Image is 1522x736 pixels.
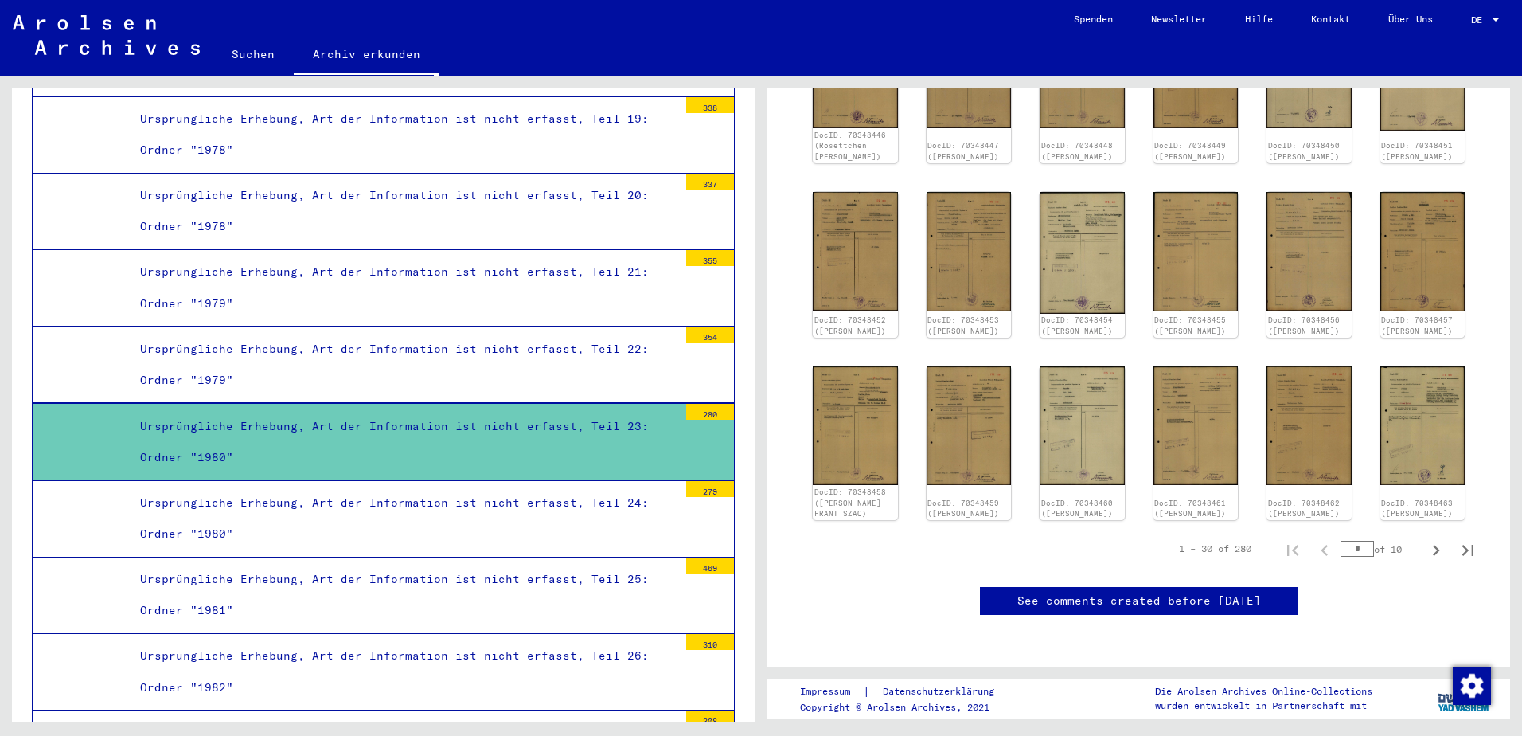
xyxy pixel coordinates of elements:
[128,564,678,626] div: Ursprüngliche Erhebung, Art der Information ist nicht erfasst, Teil 25: Ordner "1981"
[927,315,999,335] a: DocID: 70348453 ([PERSON_NAME])
[814,487,886,518] a: DocID: 70348458 ([PERSON_NAME] FRANT SZAC)
[1277,533,1309,565] button: First page
[13,15,200,55] img: Arolsen_neg.svg
[1453,667,1491,705] img: Zustimmung ändern
[686,404,734,420] div: 280
[128,256,678,319] div: Ursprüngliche Erhebung, Art der Information ist nicht erfasst, Teil 21: Ordner "1979"
[213,35,294,73] a: Suchen
[1341,542,1420,557] div: of 10
[686,634,734,650] div: 310
[1155,684,1372,699] p: Die Arolsen Archives Online-Collections
[1380,366,1465,485] img: 001.jpg
[1381,141,1453,161] a: DocID: 70348451 ([PERSON_NAME])
[1041,141,1113,161] a: DocID: 70348448 ([PERSON_NAME])
[1154,141,1226,161] a: DocID: 70348449 ([PERSON_NAME])
[128,640,678,703] div: Ursprüngliche Erhebung, Art der Information ist nicht erfasst, Teil 26: Ordner "1982"
[128,180,678,242] div: Ursprüngliche Erhebung, Art der Information ist nicht erfasst, Teil 20: Ordner "1978"
[1041,499,1113,519] a: DocID: 70348460 ([PERSON_NAME])
[813,366,898,486] img: 001.jpg
[1381,315,1453,335] a: DocID: 70348457 ([PERSON_NAME])
[686,327,734,343] div: 354
[1471,14,1489,25] span: DE
[927,192,1012,311] img: 001.jpg
[128,487,678,550] div: Ursprüngliche Erhebung, Art der Information ist nicht erfasst, Teil 24: Ordner "1980"
[800,683,1013,700] div: |
[1434,679,1494,718] img: yv_logo.png
[1380,192,1465,311] img: 001.jpg
[1040,192,1125,314] img: 001.jpg
[1153,192,1239,311] img: 001.jpg
[1266,366,1352,485] img: 001.jpg
[1041,315,1113,335] a: DocID: 70348454 ([PERSON_NAME])
[927,141,999,161] a: DocID: 70348447 ([PERSON_NAME])
[686,250,734,266] div: 355
[128,334,678,396] div: Ursprüngliche Erhebung, Art der Information ist nicht erfasst, Teil 22: Ordner "1979"
[814,315,886,335] a: DocID: 70348452 ([PERSON_NAME])
[128,411,678,473] div: Ursprüngliche Erhebung, Art der Information ist nicht erfasst, Teil 23: Ordner "1980"
[1268,141,1340,161] a: DocID: 70348450 ([PERSON_NAME])
[1017,593,1261,609] a: See comments created before [DATE]
[686,174,734,190] div: 337
[927,366,1012,485] img: 001.jpg
[686,711,734,726] div: 308
[1420,533,1452,565] button: Next page
[927,499,999,519] a: DocID: 70348459 ([PERSON_NAME])
[686,558,734,574] div: 469
[800,683,863,700] a: Impressum
[1268,499,1340,519] a: DocID: 70348462 ([PERSON_NAME])
[814,131,886,161] a: DocID: 70348446 (Rosettchen [PERSON_NAME])
[1155,699,1372,713] p: wurden entwickelt in Partnerschaft mit
[1452,533,1484,565] button: Last page
[1154,499,1226,519] a: DocID: 70348461 ([PERSON_NAME])
[1266,192,1352,311] img: 001.jpg
[686,481,734,497] div: 279
[1381,499,1453,519] a: DocID: 70348463 ([PERSON_NAME])
[1153,366,1239,486] img: 001.jpg
[870,683,1013,700] a: Datenschutzerklärung
[686,97,734,113] div: 338
[294,35,439,76] a: Archiv erkunden
[1154,315,1226,335] a: DocID: 70348455 ([PERSON_NAME])
[128,104,678,166] div: Ursprüngliche Erhebung, Art der Information ist nicht erfasst, Teil 19: Ordner "1978"
[800,700,1013,714] p: Copyright © Arolsen Archives, 2021
[1040,366,1125,486] img: 001.jpg
[1309,533,1341,565] button: Previous page
[1179,542,1251,556] div: 1 – 30 of 280
[813,192,898,311] img: 001.jpg
[1268,315,1340,335] a: DocID: 70348456 ([PERSON_NAME])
